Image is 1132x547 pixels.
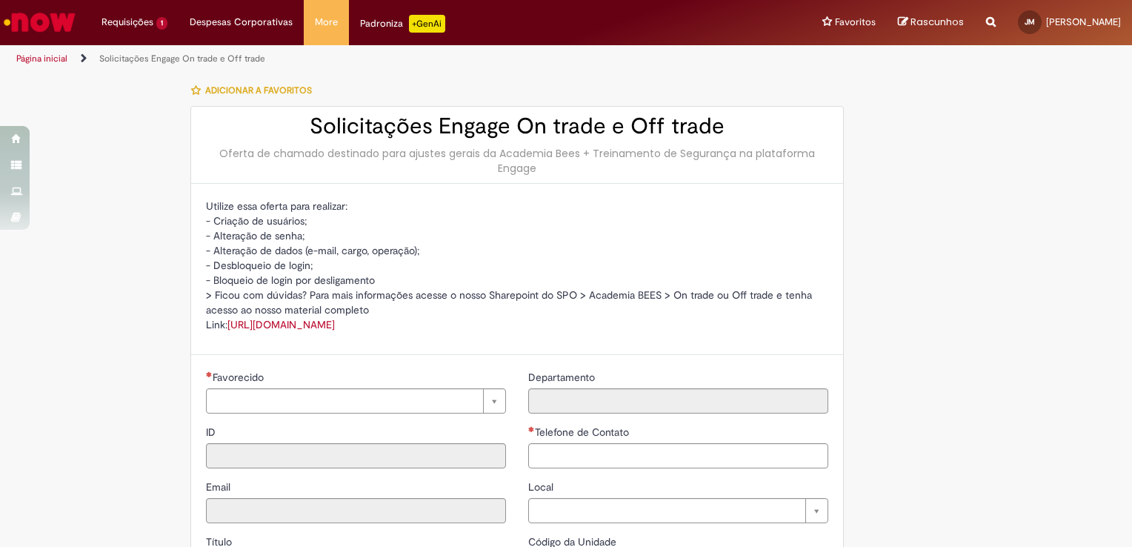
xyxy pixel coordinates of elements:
label: Somente leitura - Departamento [528,370,598,385]
div: Oferta de chamado destinado para ajustes gerais da Academia Bees + Treinamento de Segurança na pl... [206,146,828,176]
span: 1 [156,17,167,30]
span: Local [528,480,556,494]
label: Somente leitura - Email [206,480,233,494]
div: Padroniza [360,15,445,33]
span: Telefone de Contato [535,425,632,439]
span: Despesas Corporativas [190,15,293,30]
input: Telefone de Contato [528,443,828,468]
span: Requisições [101,15,153,30]
span: Rascunhos [910,15,964,29]
p: +GenAi [409,15,445,33]
input: Email [206,498,506,523]
a: Solicitações Engage On trade e Off trade [99,53,265,64]
a: Rascunhos [898,16,964,30]
span: More [315,15,338,30]
input: ID [206,443,506,468]
span: Necessários - Favorecido [213,371,267,384]
p: Utilize essa oferta para realizar: - Criação de usuários; - Alteração de senha; - Alteração de da... [206,199,828,332]
a: Limpar campo Favorecido [206,388,506,414]
span: Necessários [528,426,535,432]
span: Favoritos [835,15,876,30]
img: ServiceNow [1,7,78,37]
button: Adicionar a Favoritos [190,75,320,106]
span: Necessários [206,371,213,377]
span: JM [1025,17,1035,27]
span: Somente leitura - Departamento [528,371,598,384]
label: Somente leitura - ID [206,425,219,440]
a: Limpar campo Local [528,498,828,523]
h2: Solicitações Engage On trade e Off trade [206,114,828,139]
input: Departamento [528,388,828,414]
span: Adicionar a Favoritos [205,84,312,96]
ul: Trilhas de página [11,45,744,73]
a: Página inicial [16,53,67,64]
span: [PERSON_NAME] [1046,16,1121,28]
a: [URL][DOMAIN_NAME] [227,318,335,331]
